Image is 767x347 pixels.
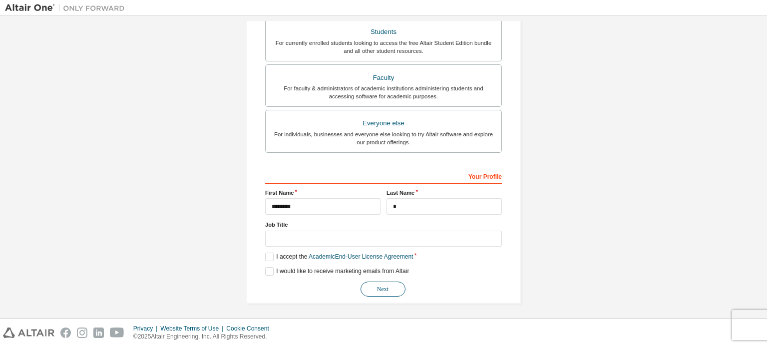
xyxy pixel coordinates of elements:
[361,282,405,297] button: Next
[265,221,502,229] label: Job Title
[77,328,87,338] img: instagram.svg
[272,39,495,55] div: For currently enrolled students looking to access the free Altair Student Edition bundle and all ...
[3,328,54,338] img: altair_logo.svg
[272,71,495,85] div: Faculty
[272,25,495,39] div: Students
[265,168,502,184] div: Your Profile
[265,267,409,276] label: I would like to receive marketing emails from Altair
[133,333,275,341] p: © 2025 Altair Engineering, Inc. All Rights Reserved.
[160,325,226,333] div: Website Terms of Use
[272,84,495,100] div: For faculty & administrators of academic institutions administering students and accessing softwa...
[265,189,381,197] label: First Name
[272,130,495,146] div: For individuals, businesses and everyone else looking to try Altair software and explore our prod...
[110,328,124,338] img: youtube.svg
[226,325,275,333] div: Cookie Consent
[5,3,130,13] img: Altair One
[272,116,495,130] div: Everyone else
[133,325,160,333] div: Privacy
[93,328,104,338] img: linkedin.svg
[309,253,413,260] a: Academic End-User License Agreement
[386,189,502,197] label: Last Name
[265,253,413,261] label: I accept the
[60,328,71,338] img: facebook.svg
